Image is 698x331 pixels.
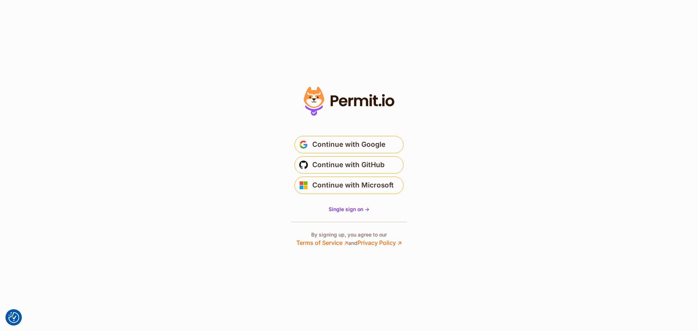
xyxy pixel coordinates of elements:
img: Revisit consent button [8,312,19,323]
a: Terms of Service ↗ [296,239,348,246]
button: Consent Preferences [8,312,19,323]
a: Privacy Policy ↗ [357,239,402,246]
span: Single sign on -> [329,206,369,212]
p: By signing up, you agree to our and [296,231,402,247]
span: Continue with Google [312,139,385,150]
button: Continue with Microsoft [294,177,404,194]
span: Continue with GitHub [312,159,385,171]
button: Continue with GitHub [294,156,404,174]
span: Continue with Microsoft [312,179,394,191]
button: Continue with Google [294,136,404,153]
a: Single sign on -> [329,206,369,213]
